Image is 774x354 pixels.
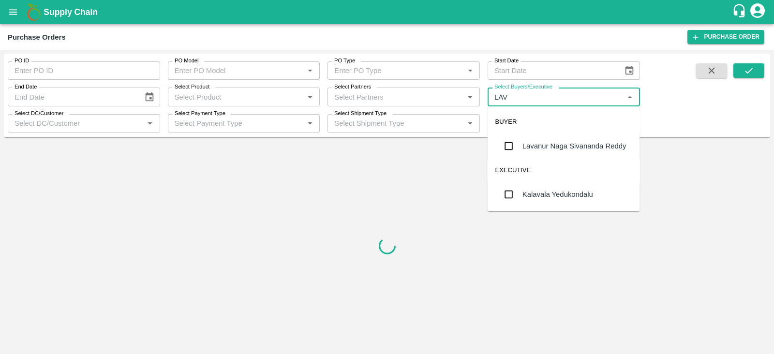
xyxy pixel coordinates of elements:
[687,30,764,44] a: Purchase Order
[488,61,616,80] input: Start Date
[8,61,160,80] input: Enter PO ID
[2,1,24,23] button: open drawer
[464,117,476,130] button: Open
[620,61,639,80] button: Choose date
[175,83,209,91] label: Select Product
[8,31,66,44] div: Purchase Orders
[175,57,199,65] label: PO Model
[8,88,136,106] input: End Date
[15,57,29,65] label: PO ID
[330,90,461,103] input: Select Partners
[171,90,301,103] input: Select Product
[44,5,732,19] a: Supply Chain
[464,91,476,103] button: Open
[304,117,316,130] button: Open
[140,88,159,106] button: Choose date
[304,64,316,77] button: Open
[330,117,448,130] input: Select Shipment Type
[494,57,519,65] label: Start Date
[44,7,98,17] b: Supply Chain
[488,159,640,182] div: EXECUTIVE
[334,83,371,91] label: Select Partners
[15,83,37,91] label: End Date
[175,110,225,118] label: Select Payment Type
[144,117,156,130] button: Open
[171,64,301,77] input: Enter PO Model
[11,117,141,130] input: Select DC/Customer
[488,110,640,133] div: BUYER
[330,64,461,77] input: Enter PO Type
[494,83,552,91] label: Select Buyers/Executive
[171,117,289,130] input: Select Payment Type
[334,110,387,118] label: Select Shipment Type
[749,2,766,22] div: account of current user
[522,189,593,200] div: Kalavala Yedukondalu
[464,64,476,77] button: Open
[334,57,355,65] label: PO Type
[304,91,316,103] button: Open
[24,2,44,22] img: logo
[522,141,626,151] div: Lavanur Naga Sivananda Reddy
[15,110,63,118] label: Select DC/Customer
[732,3,749,21] div: customer-support
[624,91,636,103] button: Close
[491,90,621,103] input: Select Buyers/Executive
